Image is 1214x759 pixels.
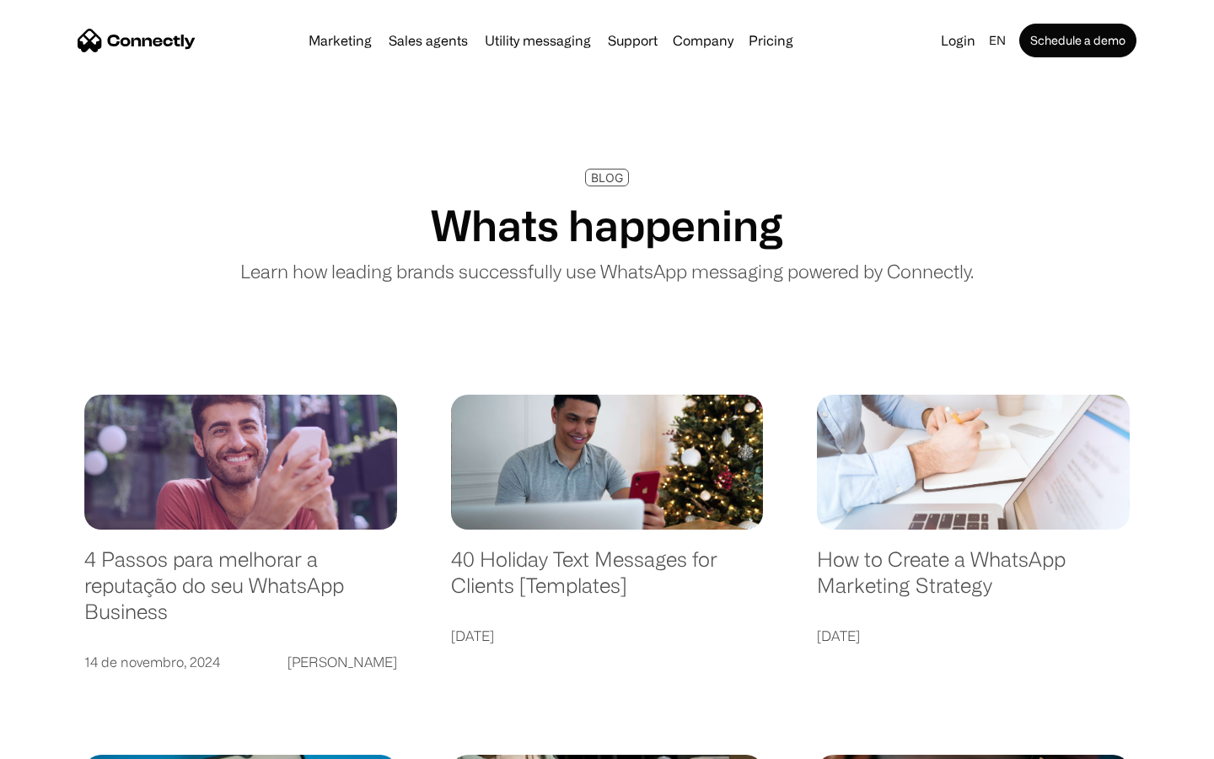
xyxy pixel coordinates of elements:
p: Learn how leading brands successfully use WhatsApp messaging powered by Connectly. [240,257,974,285]
a: 4 Passos para melhorar a reputação do seu WhatsApp Business [84,546,397,641]
a: Schedule a demo [1019,24,1136,57]
a: 40 Holiday Text Messages for Clients [Templates] [451,546,764,615]
a: Marketing [302,34,379,47]
a: home [78,28,196,53]
div: [DATE] [451,624,494,648]
div: en [989,29,1006,52]
div: BLOG [591,171,623,184]
div: Company [673,29,733,52]
div: [PERSON_NAME] [287,650,397,674]
div: [DATE] [817,624,860,648]
a: How to Create a WhatsApp Marketing Strategy [817,546,1130,615]
a: Login [934,29,982,52]
div: Company [668,29,739,52]
aside: Language selected: English [17,729,101,753]
div: en [982,29,1016,52]
a: Pricing [742,34,800,47]
h1: Whats happening [431,200,783,250]
div: 14 de novembro, 2024 [84,650,220,674]
a: Support [601,34,664,47]
a: Sales agents [382,34,475,47]
ul: Language list [34,729,101,753]
a: Utility messaging [478,34,598,47]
